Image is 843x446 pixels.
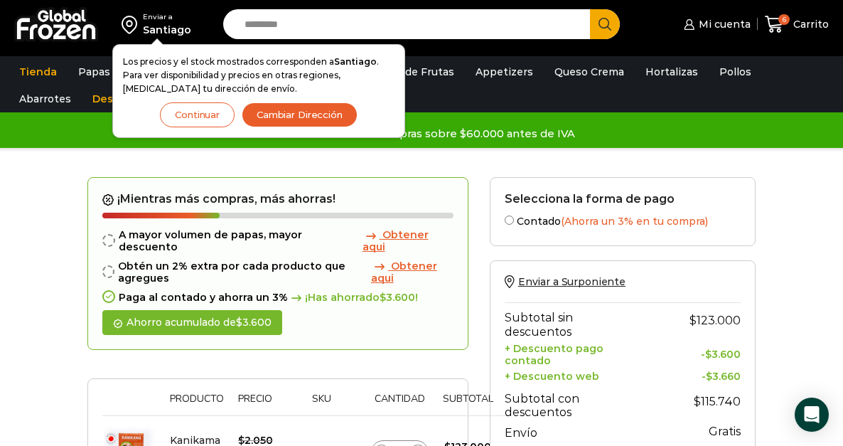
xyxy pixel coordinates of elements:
[123,55,394,96] p: Los precios y el stock mostrados corresponden a . Para ver disponibilidad y precios en otras regi...
[12,58,64,85] a: Tienda
[363,228,429,253] span: Obtener aqui
[102,310,282,335] div: Ahorro acumulado de
[505,383,612,420] th: Subtotal con descuentos
[795,398,829,432] div: Open Intercom Messenger
[102,260,453,285] div: Obtén un 2% extra por cada producto que agregues
[505,213,741,228] label: Contado
[505,216,514,225] input: Contado(Ahorra un 3% en tu compra)
[518,275,625,288] span: Enviar a Surponiente
[705,348,712,361] span: $
[689,314,741,327] bdi: 123.000
[236,316,242,329] span: $
[380,291,386,304] span: $
[364,393,436,415] th: Cantidad
[12,85,78,112] a: Abarrotes
[334,56,377,67] strong: Santiago
[160,102,235,127] button: Continuar
[242,102,358,127] button: Cambiar Dirección
[712,58,758,85] a: Pollos
[371,260,453,285] a: Obtener aqui
[695,17,751,31] span: Mi cuenta
[163,393,231,415] th: Producto
[709,425,741,438] strong: Gratis
[638,58,705,85] a: Hortalizas
[380,291,415,304] bdi: 3.600
[706,370,712,383] span: $
[122,12,143,36] img: address-field-icon.svg
[561,215,708,228] span: (Ahorra un 3% en tu compra)
[102,292,453,304] div: Paga al contado y ahorra un 3%
[612,339,741,367] td: -
[505,303,612,339] th: Subtotal sin descuentos
[505,367,612,383] th: + Descuento web
[547,58,631,85] a: Queso Crema
[612,367,741,383] td: -
[102,192,453,206] h2: ¡Mientras más compras, más ahorras!
[85,85,165,112] a: Descuentos
[236,316,272,329] bdi: 3.600
[280,393,364,415] th: Sku
[765,8,829,41] a: 6 Carrito
[371,260,437,285] span: Obtener aqui
[790,17,829,31] span: Carrito
[231,393,280,415] th: Precio
[694,395,741,408] bdi: 115.740
[363,229,453,253] a: Obtener aqui
[505,192,741,206] h2: Selecciona la forma de pago
[505,275,625,288] a: Enviar a Surponiente
[71,58,150,85] a: Papas Fritas
[705,348,741,361] bdi: 3.600
[778,14,790,26] span: 6
[288,292,418,304] span: ¡Has ahorrado !
[143,12,191,22] div: Enviar a
[436,393,500,415] th: Subtotal
[102,229,453,253] div: A mayor volumen de papas, mayor descuento
[505,339,612,367] th: + Descuento pago contado
[694,395,701,408] span: $
[143,23,191,37] div: Santiago
[680,10,750,38] a: Mi cuenta
[590,9,620,39] button: Search button
[689,314,697,327] span: $
[706,370,741,383] bdi: 3.660
[365,58,461,85] a: Pulpa de Frutas
[468,58,540,85] a: Appetizers
[505,419,612,444] th: Envío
